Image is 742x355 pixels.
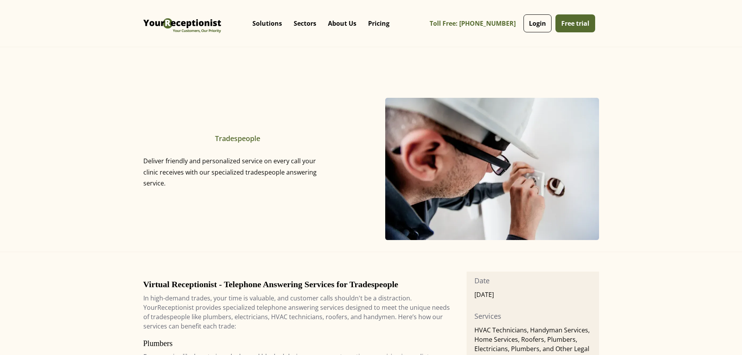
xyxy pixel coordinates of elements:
iframe: Chat Widget [703,318,742,355]
div: Sectors [288,8,322,39]
p: Services [474,311,599,321]
div: Solutions [247,8,288,39]
a: Login [523,14,552,32]
a: Pricing [362,12,395,35]
p: Deliver friendly and personalized service on every call your clinic receives with our specialized... [143,148,328,201]
a: Free trial [555,14,595,32]
p: [DATE] [474,290,599,299]
h5: Virtual Receptionist - Telephone Answering Services for Tradespeople [143,279,451,290]
img: Project Img [385,98,599,240]
p: Sectors [294,19,316,27]
div: About Us [322,8,362,39]
p: Solutions [252,19,282,27]
p: In high-demand trades, your time is valuable, and customer calls shouldn't be a distraction. Your... [143,293,451,331]
p: About Us [328,19,356,27]
h3: Tradespeople [143,133,332,144]
a: home [141,6,223,41]
img: Virtual Receptionist - Answering Service - Call and Live Chat Receptionist - Virtual Receptionist... [141,6,223,41]
h6: Plumbers [143,339,451,348]
a: Toll Free: [PHONE_NUMBER] [430,15,522,32]
p: Date [474,276,599,286]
